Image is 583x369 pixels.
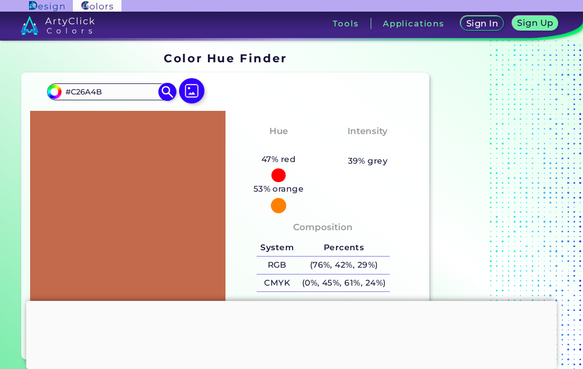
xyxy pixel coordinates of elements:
h3: Tools [333,20,359,27]
a: Sign Up [512,16,558,31]
h1: Color Hue Finder [164,50,287,66]
img: icon search [158,82,176,101]
h4: Hue [269,124,288,139]
img: logo_artyclick_colors_white.svg [21,16,95,35]
h4: Composition [293,220,353,235]
h3: Applications [383,20,445,27]
img: ArtyClick Design logo [29,1,64,11]
h5: 47% red [257,153,300,166]
h5: RGB [257,257,298,274]
h3: Red-Orange [245,140,313,153]
h5: 39% grey [348,154,388,168]
h5: 53% orange [249,182,308,196]
h5: System [257,239,298,256]
h5: Sign Up [517,18,553,27]
h5: (76%, 42%, 29%) [298,257,390,274]
h5: CMYK [257,275,298,292]
h5: Sign In [466,19,498,28]
h5: Percents [298,239,390,256]
img: icon picture [179,78,204,103]
h4: Intensity [347,124,388,139]
iframe: Advertisement [434,48,566,364]
h3: Medium [343,140,392,153]
iframe: Advertisement [26,301,557,366]
h5: (0%, 45%, 61%, 24%) [298,275,390,292]
input: type color.. [62,84,160,99]
a: Sign In [460,16,504,31]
